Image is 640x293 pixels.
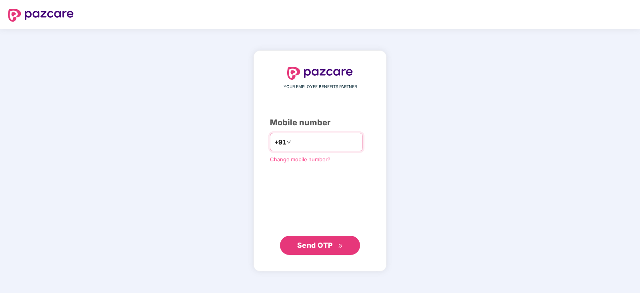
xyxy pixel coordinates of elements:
[270,116,370,129] div: Mobile number
[297,241,333,249] span: Send OTP
[284,84,357,90] span: YOUR EMPLOYEE BENEFITS PARTNER
[338,243,343,249] span: double-right
[287,67,353,80] img: logo
[286,140,291,144] span: down
[274,137,286,147] span: +91
[8,9,74,22] img: logo
[270,156,330,163] a: Change mobile number?
[280,236,360,255] button: Send OTPdouble-right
